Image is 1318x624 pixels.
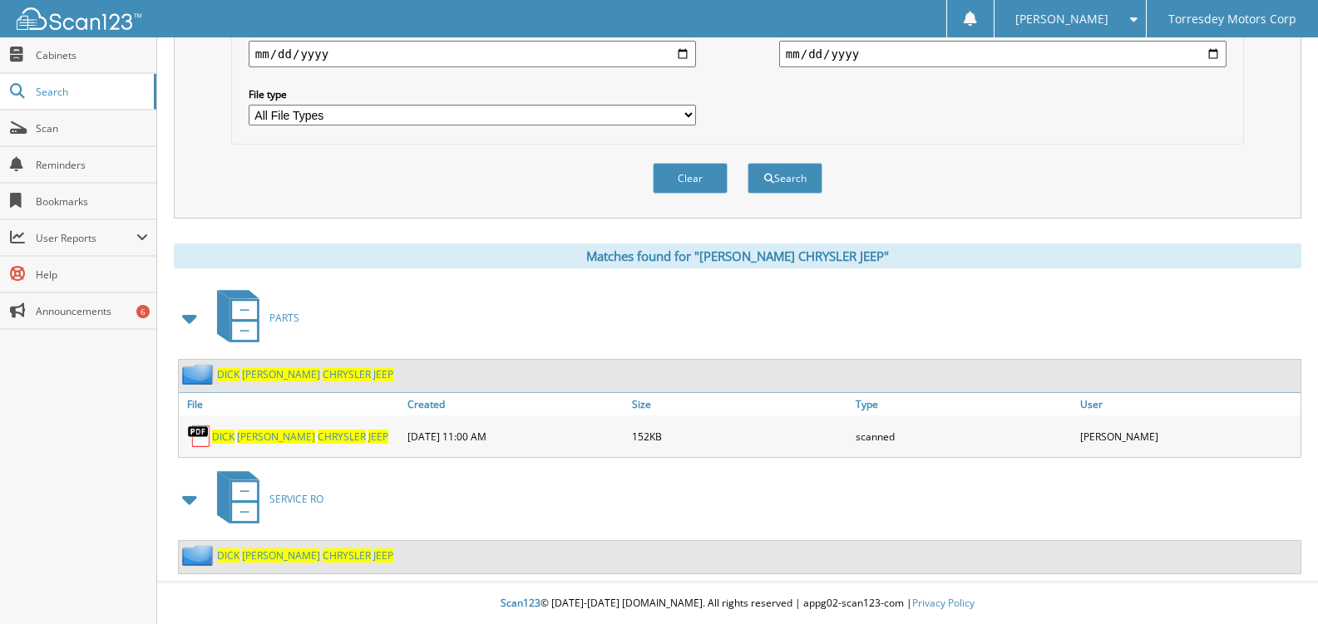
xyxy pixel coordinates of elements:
[36,268,148,282] span: Help
[36,85,146,99] span: Search
[136,305,150,318] div: 6
[852,420,1076,453] div: scanned
[323,548,371,563] span: CHRYSLER
[403,393,628,415] a: Created
[269,492,323,506] span: SERVICE RO
[217,367,393,381] a: DICK [PERSON_NAME] CHRYSLER JEEP
[217,548,239,563] span: DICK
[1076,393,1301,415] a: User
[157,583,1318,624] div: © [DATE]-[DATE] [DOMAIN_NAME]. All rights reserved | appg02-scan123-com |
[36,231,136,245] span: User Reports
[182,545,217,566] img: folder2.png
[217,367,239,381] span: DICK
[249,41,696,67] input: start
[323,367,371,381] span: CHRYSLER
[242,367,320,381] span: [PERSON_NAME]
[207,285,299,351] a: PARTS
[36,121,148,135] span: Scan
[36,304,148,318] span: Announcements
[748,163,822,194] button: Search
[912,596,975,610] a: Privacy Policy
[1168,14,1296,24] span: Torresdey Motors Corp
[212,430,234,444] span: DICK
[501,596,541,610] span: Scan123
[269,311,299,325] span: PARTS
[187,424,212,449] img: PDF.png
[628,420,852,453] div: 152KB
[318,430,366,444] span: CHRYSLER
[212,430,388,444] a: DICK [PERSON_NAME] CHRYSLER JEEP
[207,466,323,532] a: SERVICE RO
[1076,420,1301,453] div: [PERSON_NAME]
[36,194,148,209] span: Bookmarks
[368,430,388,444] span: JEEP
[182,364,217,385] img: folder2.png
[217,548,393,563] a: DICK [PERSON_NAME] CHRYSLER JEEP
[403,420,628,453] div: [DATE] 11:00 AM
[249,87,696,101] label: File type
[174,243,1301,268] div: Matches found for "[PERSON_NAME] CHRYSLER JEEP"
[653,163,728,194] button: Clear
[179,393,403,415] a: File
[373,548,393,563] span: JEEP
[36,48,148,62] span: Cabinets
[36,158,148,172] span: Reminders
[779,41,1227,67] input: end
[852,393,1076,415] a: Type
[1015,14,1108,24] span: [PERSON_NAME]
[373,367,393,381] span: JEEP
[237,430,315,444] span: [PERSON_NAME]
[17,7,141,30] img: scan123-logo-white.svg
[628,393,852,415] a: Size
[242,548,320,563] span: [PERSON_NAME]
